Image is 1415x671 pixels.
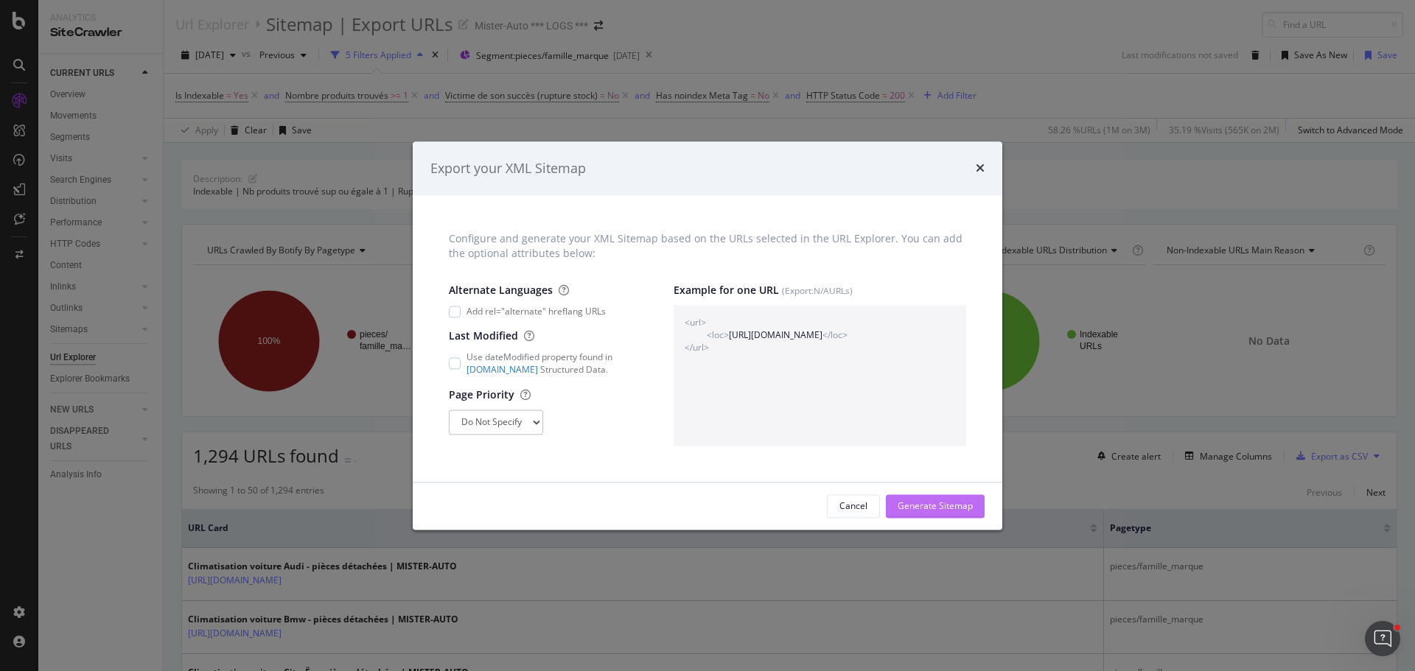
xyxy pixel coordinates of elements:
small: (Export: N/A URLs) [782,285,853,297]
span: Use dateModified property found in Structured Data. [467,351,644,376]
label: Last Modified [449,329,534,344]
button: Generate Sitemap [886,494,985,518]
div: modal [413,141,1002,530]
div: Generate Sitemap [898,499,973,512]
a: [DOMAIN_NAME] [467,364,538,376]
div: Export your XML Sitemap [430,159,586,178]
div: Configure and generate your XML Sitemap based on the URLs selected in the URL Explorer. You can a... [449,232,966,261]
span: <url> [685,317,955,329]
button: Cancel [827,494,880,518]
div: times [976,159,985,178]
label: Page Priority [449,387,531,402]
span: [URL][DOMAIN_NAME] [729,329,822,342]
div: Cancel [839,499,867,512]
span: </loc> [822,329,848,342]
label: Example for one URL [674,284,966,298]
label: Alternate Languages [449,284,569,298]
span: </url> [685,342,955,354]
iframe: Intercom live chat [1365,621,1400,656]
span: <loc> [707,329,729,342]
span: Add rel="alternate" hreflang URLs [467,306,606,318]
